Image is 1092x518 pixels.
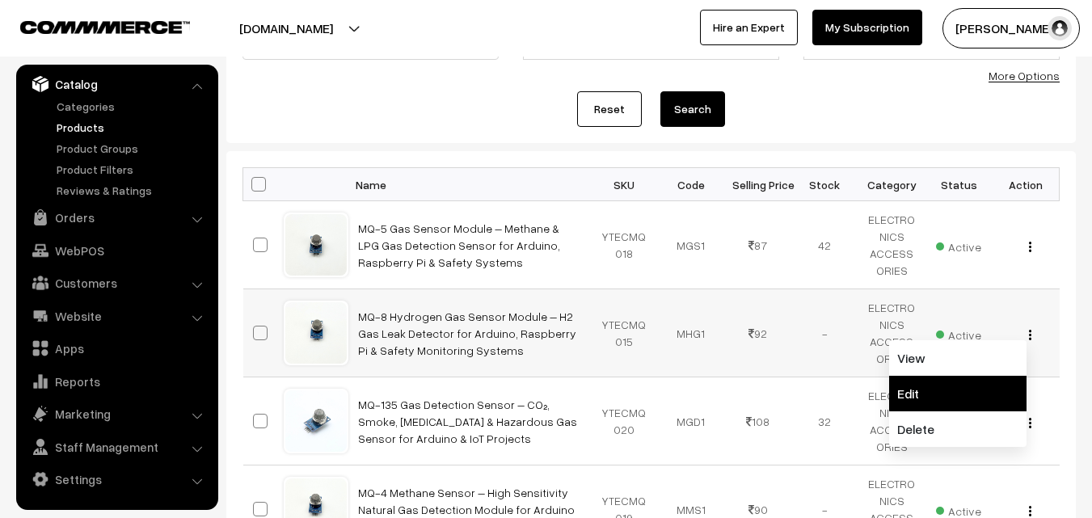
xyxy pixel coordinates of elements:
td: 32 [791,377,858,465]
button: [DOMAIN_NAME] [183,8,390,48]
td: - [791,289,858,377]
td: 87 [724,201,791,289]
td: ELECTRONICS ACCESSORIES [858,377,925,465]
img: Menu [1029,330,1031,340]
a: Product Filters [53,161,213,178]
a: Reset [577,91,642,127]
td: MGD1 [657,377,724,465]
a: Categories [53,98,213,115]
td: MHG1 [657,289,724,377]
a: Product Groups [53,140,213,157]
a: Catalog [20,69,213,99]
td: YTECMQ018 [591,201,658,289]
img: Menu [1029,506,1031,516]
img: Menu [1029,242,1031,252]
a: Apps [20,334,213,363]
a: My Subscription [812,10,922,45]
td: 42 [791,201,858,289]
a: Reports [20,367,213,396]
td: YTECMQ020 [591,377,658,465]
td: ELECTRONICS ACCESSORIES [858,289,925,377]
th: Action [993,168,1060,201]
a: Website [20,301,213,331]
a: More Options [989,69,1060,82]
a: MQ-135 Gas Detection Sensor – CO₂, Smoke, [MEDICAL_DATA] & Hazardous Gas Sensor for Arduino & IoT... [358,398,577,445]
td: YTECMQ015 [591,289,658,377]
button: Search [660,91,725,127]
th: Category [858,168,925,201]
td: 92 [724,289,791,377]
a: COMMMERCE [20,16,162,36]
td: 108 [724,377,791,465]
a: Hire an Expert [700,10,798,45]
img: COMMMERCE [20,21,190,33]
span: Active [936,234,981,255]
img: Menu [1029,418,1031,428]
a: MQ-8 Hydrogen Gas Sensor Module – H2 Gas Leak Detector for Arduino, Raspberry Pi & Safety Monitor... [358,310,576,357]
a: Delete [889,411,1027,447]
th: SKU [591,168,658,201]
th: Code [657,168,724,201]
a: Products [53,119,213,136]
th: Selling Price [724,168,791,201]
a: Edit [889,376,1027,411]
a: Staff Management [20,432,213,461]
a: WebPOS [20,236,213,265]
button: [PERSON_NAME] [942,8,1080,48]
th: Name [348,168,591,201]
a: MQ-5 Gas Sensor Module – Methane & LPG Gas Detection Sensor for Arduino, Raspberry Pi & Safety Sy... [358,221,560,269]
td: ELECTRONICS ACCESSORIES [858,201,925,289]
a: Settings [20,465,213,494]
th: Status [925,168,993,201]
a: Reviews & Ratings [53,182,213,199]
a: Marketing [20,399,213,428]
td: MGS1 [657,201,724,289]
a: View [889,340,1027,376]
th: Stock [791,168,858,201]
a: Orders [20,203,213,232]
a: Customers [20,268,213,297]
img: user [1048,16,1072,40]
span: Active [936,322,981,343]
